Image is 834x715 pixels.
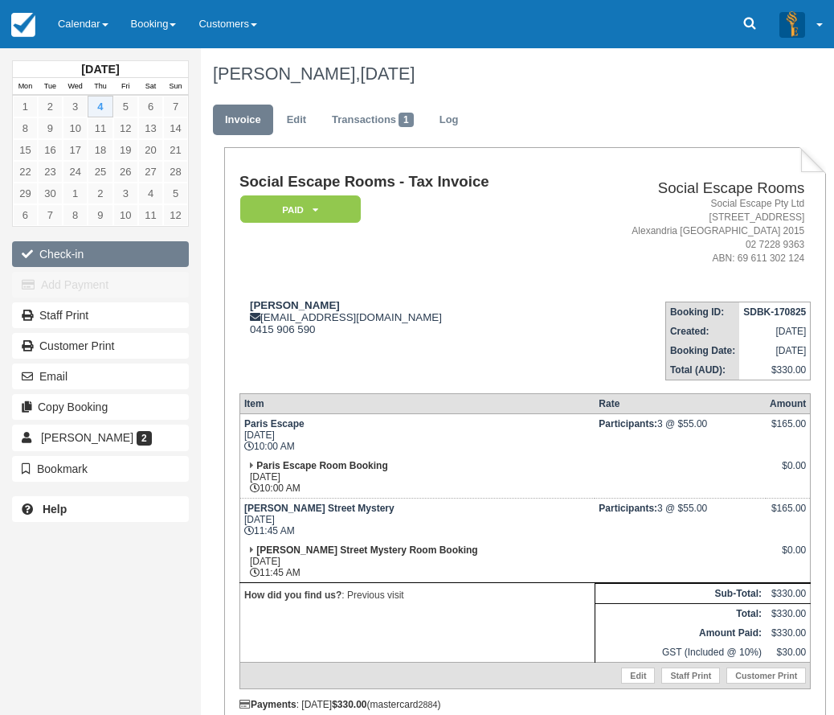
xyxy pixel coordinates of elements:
a: 17 [63,139,88,161]
th: Thu [88,78,112,96]
a: Log [427,105,471,136]
td: [DATE] [739,341,811,360]
a: 11 [138,204,163,226]
strong: $330.00 [332,699,366,710]
a: 2 [88,183,112,204]
a: 6 [13,204,38,226]
a: 25 [88,161,112,183]
strong: Participants [599,503,657,514]
strong: Paris Escape Room Booking [256,460,387,471]
th: Mon [13,78,38,96]
td: 3 @ $55.00 [595,498,766,540]
a: 30 [38,183,63,204]
a: 10 [113,204,138,226]
address: Social Escape Pty Ltd [STREET_ADDRESS] Alexandria [GEOGRAPHIC_DATA] 2015 02 7228 9363 ABN: 69 611... [574,197,804,266]
td: [DATE] 11:45 AM [239,498,595,540]
a: Staff Print [12,302,189,328]
th: Tue [38,78,63,96]
td: $30.00 [766,643,811,663]
h2: Social Escape Rooms [574,180,804,197]
a: 6 [138,96,163,117]
th: Total: [595,603,766,623]
div: [EMAIL_ADDRESS][DOMAIN_NAME] 0415 906 590 [239,299,567,335]
a: Invoice [213,105,273,136]
span: [DATE] [360,64,415,84]
a: 28 [163,161,188,183]
a: 7 [38,204,63,226]
a: 27 [138,161,163,183]
a: 9 [38,117,63,139]
th: Sub-Total: [595,583,766,603]
a: 20 [138,139,163,161]
th: Sat [138,78,163,96]
strong: How did you find us? [244,590,341,601]
th: Amount [766,393,811,413]
strong: SDBK-170825 [743,306,806,318]
em: Paid [240,195,361,224]
span: 1 [399,113,414,127]
a: 15 [13,139,38,161]
td: [DATE] 10:00 AM [239,413,595,456]
div: $0.00 [770,460,806,484]
small: 2884 [419,700,438,709]
div: $165.00 [770,418,806,442]
a: Edit [621,668,655,684]
th: Wed [63,78,88,96]
a: Transactions1 [320,105,426,136]
a: Help [12,496,189,522]
a: 9 [88,204,112,226]
th: Item [239,393,595,413]
h1: [PERSON_NAME], [213,64,815,84]
a: 26 [113,161,138,183]
a: 3 [63,96,88,117]
a: 10 [63,117,88,139]
a: Staff Print [661,668,720,684]
td: [DATE] [739,322,811,341]
button: Add Payment [12,272,189,298]
a: 1 [13,96,38,117]
a: [PERSON_NAME] 2 [12,425,189,450]
a: 8 [63,204,88,226]
strong: Payments [239,699,296,710]
button: Email [12,364,189,389]
th: Booking ID: [665,302,739,322]
h1: Social Escape Rooms - Tax Invoice [239,174,567,191]
a: 19 [113,139,138,161]
th: Rate [595,393,766,413]
th: Fri [113,78,138,96]
button: Bookmark [12,456,189,482]
a: 21 [163,139,188,161]
a: 22 [13,161,38,183]
span: [PERSON_NAME] [41,431,133,444]
a: 5 [113,96,138,117]
a: 3 [113,183,138,204]
td: GST (Included @ 10%) [595,643,766,663]
th: Created: [665,322,739,341]
button: Copy Booking [12,394,189,420]
th: Amount Paid: [595,623,766,643]
a: 24 [63,161,88,183]
strong: [PERSON_NAME] Street Mystery Room Booking [256,544,477,556]
a: 23 [38,161,63,183]
td: 3 @ $55.00 [595,413,766,456]
strong: [DATE] [81,63,119,76]
b: Help [43,503,67,516]
a: 14 [163,117,188,139]
td: $330.00 [766,583,811,603]
a: 29 [13,183,38,204]
a: 12 [113,117,138,139]
strong: Participants [599,418,657,429]
p: : Previous visit [244,587,591,603]
td: $330.00 [739,360,811,380]
button: Check-in [12,241,189,267]
div: : [DATE] (mastercard ) [239,699,811,710]
a: 4 [138,183,163,204]
a: 8 [13,117,38,139]
img: A3 [779,11,805,37]
td: $330.00 [766,623,811,643]
div: $0.00 [770,544,806,569]
th: Sun [163,78,188,96]
td: [DATE] 11:45 AM [239,540,595,583]
span: 2 [137,431,152,446]
a: 12 [163,204,188,226]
